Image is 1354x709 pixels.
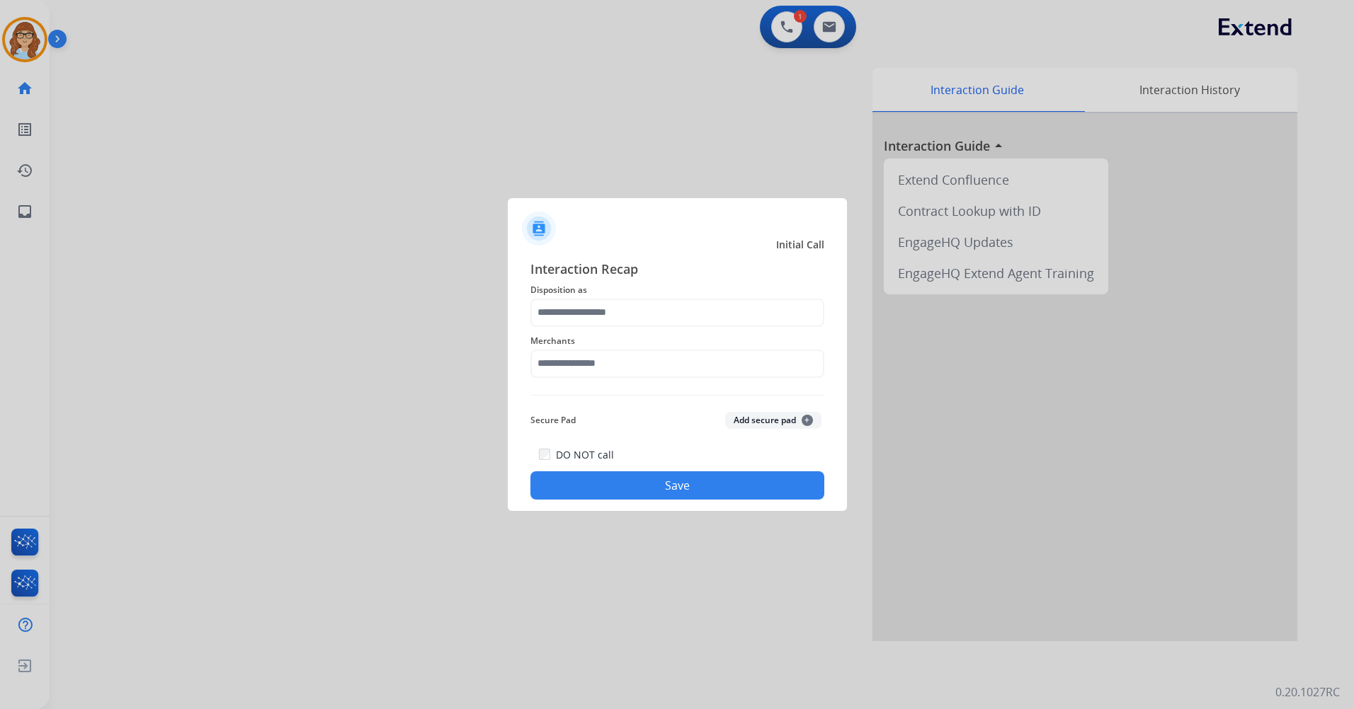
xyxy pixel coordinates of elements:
p: 0.20.1027RC [1275,684,1340,701]
span: Merchants [530,333,824,350]
span: Initial Call [776,238,824,252]
label: DO NOT call [556,448,614,462]
span: Secure Pad [530,412,576,429]
img: contactIcon [522,212,556,246]
img: contact-recap-line.svg [530,395,824,396]
button: Add secure pad+ [725,412,821,429]
span: Interaction Recap [530,259,824,282]
span: + [802,415,813,426]
span: Disposition as [530,282,824,299]
button: Save [530,471,824,500]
